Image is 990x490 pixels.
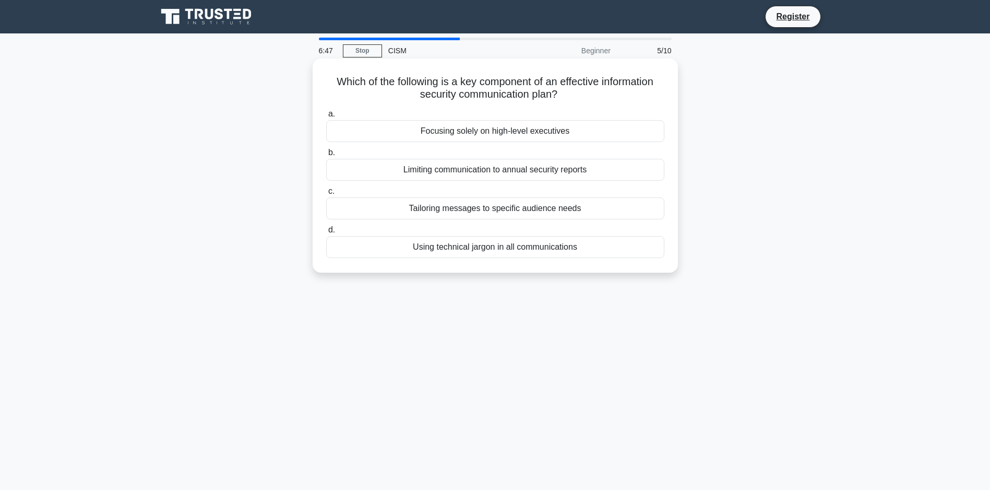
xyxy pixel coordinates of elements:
[770,10,816,23] a: Register
[328,148,335,157] span: b.
[328,186,335,195] span: c.
[313,40,343,61] div: 6:47
[326,236,664,258] div: Using technical jargon in all communications
[326,159,664,181] div: Limiting communication to annual security reports
[328,109,335,118] span: a.
[526,40,617,61] div: Beginner
[328,225,335,234] span: d.
[343,44,382,57] a: Stop
[382,40,526,61] div: CISM
[326,120,664,142] div: Focusing solely on high-level executives
[617,40,678,61] div: 5/10
[325,75,665,101] h5: Which of the following is a key component of an effective information security communication plan?
[326,197,664,219] div: Tailoring messages to specific audience needs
